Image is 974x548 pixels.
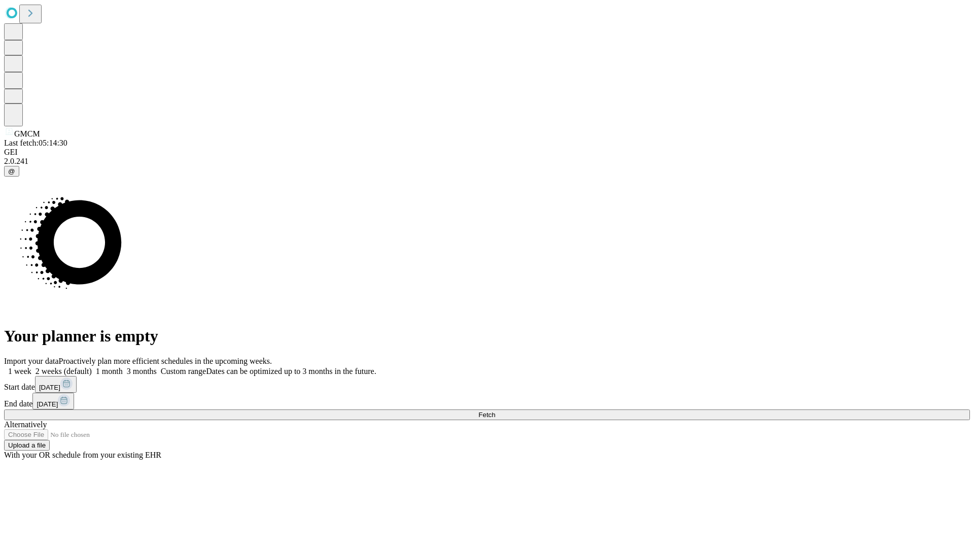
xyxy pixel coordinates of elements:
[4,357,59,365] span: Import your data
[4,420,47,429] span: Alternatively
[37,400,58,408] span: [DATE]
[8,167,15,175] span: @
[4,409,970,420] button: Fetch
[4,451,161,459] span: With your OR schedule from your existing EHR
[35,376,77,393] button: [DATE]
[4,393,970,409] div: End date
[4,166,19,177] button: @
[4,376,970,393] div: Start date
[4,327,970,346] h1: Your planner is empty
[96,367,123,375] span: 1 month
[4,440,50,451] button: Upload a file
[4,148,970,157] div: GEI
[32,393,74,409] button: [DATE]
[14,129,40,138] span: GMCM
[8,367,31,375] span: 1 week
[206,367,376,375] span: Dates can be optimized up to 3 months in the future.
[4,157,970,166] div: 2.0.241
[59,357,272,365] span: Proactively plan more efficient schedules in the upcoming weeks.
[36,367,92,375] span: 2 weeks (default)
[478,411,495,419] span: Fetch
[161,367,206,375] span: Custom range
[127,367,157,375] span: 3 months
[4,139,67,147] span: Last fetch: 05:14:30
[39,384,60,391] span: [DATE]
